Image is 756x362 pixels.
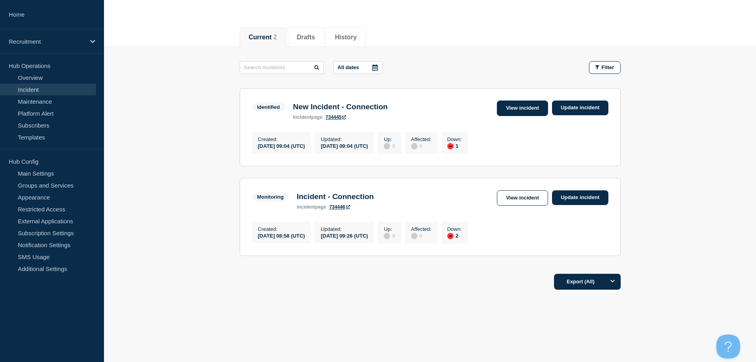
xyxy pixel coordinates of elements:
div: 0 [384,232,395,239]
button: Options [605,274,621,290]
div: disabled [384,233,390,239]
p: Created : [258,136,305,142]
span: 2 [273,34,277,41]
div: disabled [411,233,417,239]
iframe: Help Scout Beacon - Open [716,335,740,358]
p: page [297,204,326,210]
button: Drafts [297,34,315,41]
div: [DATE] 09:04 (UTC) [321,142,368,149]
p: Down : [447,136,462,142]
div: 0 [411,232,431,239]
div: 0 [411,142,431,149]
a: View incident [497,190,548,206]
button: Export (All) [554,274,621,290]
div: 0 [384,142,395,149]
span: incident [293,114,311,120]
p: Affected : [411,226,431,232]
div: disabled [384,143,390,149]
button: History [335,34,357,41]
p: All dates [338,64,359,70]
h3: Incident - Connection [297,192,374,201]
button: All dates [333,61,383,74]
span: incident [297,204,315,210]
p: Recruitment [9,38,85,45]
p: Affected : [411,136,431,142]
a: View incident [497,101,548,116]
div: down [447,143,454,149]
a: 734445 [325,114,346,120]
p: Up : [384,226,395,232]
p: Up : [384,136,395,142]
div: [DATE] 09:04 (UTC) [258,142,305,149]
p: Down : [447,226,462,232]
h3: New Incident - Connection [293,103,388,111]
button: Filter [589,61,621,74]
span: Monitoring [252,192,289,201]
p: Updated : [321,136,368,142]
p: Updated : [321,226,368,232]
a: Update incident [552,190,608,205]
div: 2 [447,232,462,239]
div: disabled [411,143,417,149]
div: [DATE] 08:58 (UTC) [258,232,305,239]
div: 1 [447,142,462,149]
a: Update incident [552,101,608,115]
span: Identified [252,103,285,112]
button: Current 2 [249,34,277,41]
p: Created : [258,226,305,232]
p: page [293,114,322,120]
input: Search incidents [240,61,324,74]
a: 734446 [329,204,350,210]
span: Filter [602,64,614,70]
div: [DATE] 09:26 (UTC) [321,232,368,239]
div: down [447,233,454,239]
